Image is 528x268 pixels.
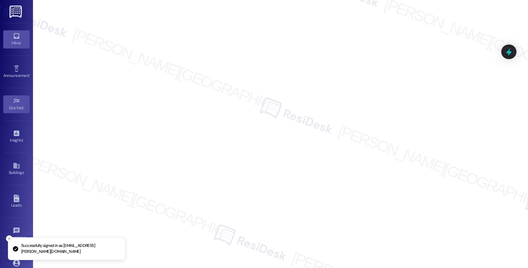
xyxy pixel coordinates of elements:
a: Inbox [3,30,30,48]
a: Templates • [3,225,30,243]
a: Insights • [3,128,30,146]
span: • [29,72,30,77]
a: Leads [3,193,30,211]
span: • [23,137,24,142]
a: Site Visit • [3,95,30,113]
p: Successfully signed in as [EMAIL_ADDRESS][PERSON_NAME][DOMAIN_NAME] [21,243,120,254]
img: ResiDesk Logo [10,6,23,18]
a: Buildings [3,160,30,178]
button: Close toast [6,235,13,242]
span: • [24,105,25,109]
